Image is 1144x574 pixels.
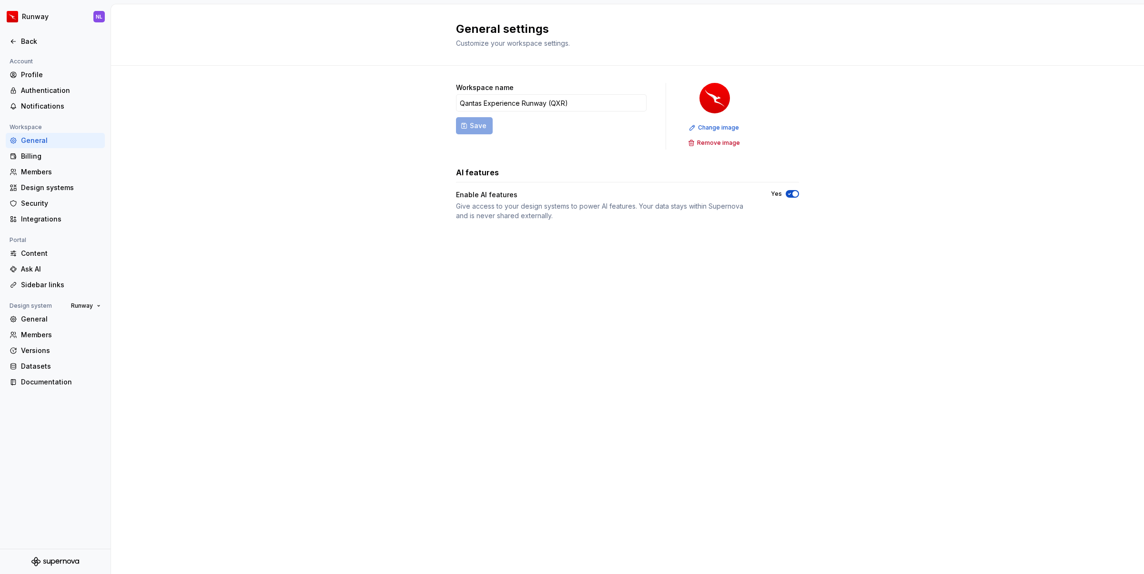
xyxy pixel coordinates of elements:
h3: AI features [456,167,499,178]
a: Ask AI [6,262,105,277]
button: Change image [686,121,743,134]
a: General [6,133,105,148]
div: Members [21,167,101,177]
a: Members [6,327,105,342]
div: Profile [21,70,101,80]
a: Datasets [6,359,105,374]
div: Security [21,199,101,208]
div: Ask AI [21,264,101,274]
a: Integrations [6,211,105,227]
a: Security [6,196,105,211]
div: Datasets [21,362,101,371]
div: Runway [22,12,49,21]
div: Notifications [21,101,101,111]
div: Design systems [21,183,101,192]
div: Documentation [21,377,101,387]
a: Sidebar links [6,277,105,292]
span: Runway [71,302,93,310]
div: Workspace [6,121,46,133]
a: Content [6,246,105,261]
a: Notifications [6,99,105,114]
div: Billing [21,151,101,161]
div: Give access to your design systems to power AI features. Your data stays within Supernova and is ... [456,201,754,221]
div: Enable AI features [456,190,517,200]
label: Workspace name [456,83,514,92]
button: RunwayNL [2,6,109,27]
div: Back [21,37,101,46]
a: Back [6,34,105,49]
a: Versions [6,343,105,358]
a: General [6,312,105,327]
img: 6b187050-a3ed-48aa-8485-808e17fcee26.png [699,83,730,113]
div: General [21,136,101,145]
div: General [21,314,101,324]
div: Design system [6,300,56,312]
a: Billing [6,149,105,164]
img: 6b187050-a3ed-48aa-8485-808e17fcee26.png [7,11,18,22]
div: Content [21,249,101,258]
div: Integrations [21,214,101,224]
span: Change image [698,124,739,131]
a: Documentation [6,374,105,390]
a: Members [6,164,105,180]
div: Versions [21,346,101,355]
div: NL [96,13,102,20]
a: Authentication [6,83,105,98]
span: Customize your workspace settings. [456,39,570,47]
div: Authentication [21,86,101,95]
a: Design systems [6,180,105,195]
a: Profile [6,67,105,82]
div: Account [6,56,37,67]
span: Remove image [697,139,740,147]
div: Sidebar links [21,280,101,290]
button: Remove image [685,136,744,150]
h2: General settings [456,21,788,37]
svg: Supernova Logo [31,557,79,566]
div: Portal [6,234,30,246]
label: Yes [771,190,782,198]
div: Members [21,330,101,340]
